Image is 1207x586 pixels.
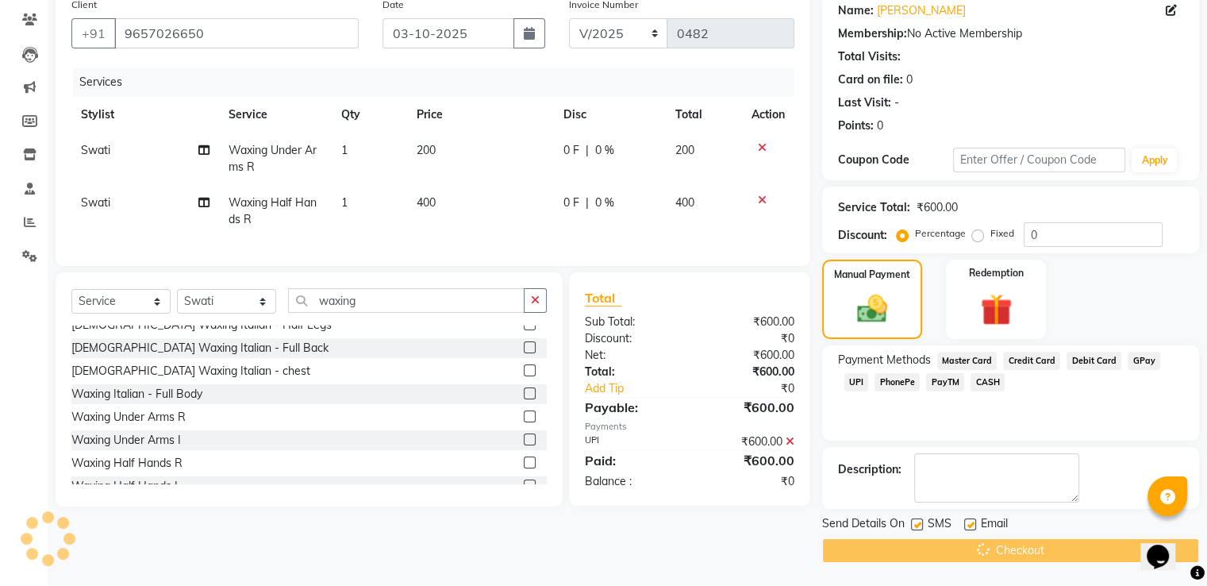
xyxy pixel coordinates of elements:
[666,97,742,133] th: Total
[554,97,666,133] th: Disc
[573,398,690,417] div: Payable:
[838,227,887,244] div: Discount:
[675,143,694,157] span: 200
[969,266,1024,280] label: Redemption
[73,67,806,97] div: Services
[838,461,901,478] div: Description:
[288,288,525,313] input: Search or Scan
[838,2,874,19] div: Name:
[573,314,690,330] div: Sub Total:
[229,195,317,226] span: Waxing Half Hands R
[81,195,110,210] span: Swati
[71,409,186,426] div: Waxing Under Arms R
[926,373,964,391] span: PayTM
[1067,352,1121,370] span: Debit Card
[838,199,910,216] div: Service Total:
[341,143,348,157] span: 1
[690,364,806,380] div: ₹600.00
[573,434,690,450] div: UPI
[834,268,910,282] label: Manual Payment
[906,71,913,88] div: 0
[1128,352,1160,370] span: GPay
[595,195,614,211] span: 0 %
[71,317,332,333] div: [DEMOGRAPHIC_DATA] Waxing Italian - Half Legs
[573,330,690,347] div: Discount:
[573,473,690,490] div: Balance :
[1003,352,1060,370] span: Credit Card
[573,364,690,380] div: Total:
[585,420,794,434] div: Payments
[563,195,579,211] span: 0 F
[332,97,407,133] th: Qty
[595,142,614,159] span: 0 %
[838,94,891,111] div: Last Visit:
[937,352,998,370] span: Master Card
[341,195,348,210] span: 1
[229,143,317,174] span: Waxing Under Arms R
[894,94,899,111] div: -
[915,226,966,241] label: Percentage
[990,226,1014,241] label: Fixed
[114,18,359,48] input: Search by Name/Mobile/Email/Code
[838,25,1183,42] div: No Active Membership
[586,195,589,211] span: |
[838,352,931,368] span: Payment Methods
[953,148,1126,172] input: Enter Offer / Coupon Code
[848,291,897,326] img: _cash.svg
[877,2,966,19] a: [PERSON_NAME]
[971,373,1005,391] span: CASH
[690,434,806,450] div: ₹600.00
[928,515,951,535] span: SMS
[822,515,905,535] span: Send Details On
[585,290,621,306] span: Total
[71,340,329,357] div: [DEMOGRAPHIC_DATA] Waxing Italian - Full Back
[838,118,874,134] div: Points:
[844,373,869,391] span: UPI
[742,97,794,133] th: Action
[219,97,332,133] th: Service
[71,363,310,380] div: [DEMOGRAPHIC_DATA] Waxing Italian - chest
[81,143,110,157] span: Swati
[71,18,116,48] button: +91
[417,143,436,157] span: 200
[877,118,883,134] div: 0
[690,347,806,364] div: ₹600.00
[71,432,181,449] div: Waxing Under Arms I
[690,451,806,470] div: ₹600.00
[917,199,958,216] div: ₹600.00
[971,290,1022,330] img: _gift.svg
[71,386,202,403] div: Waxing Italian - Full Body
[563,142,579,159] span: 0 F
[573,347,690,364] div: Net:
[1140,522,1191,570] iframe: chat widget
[981,515,1008,535] span: Email
[71,455,183,472] div: Waxing Half Hands R
[1132,148,1177,172] button: Apply
[417,195,436,210] span: 400
[874,373,920,391] span: PhonePe
[690,314,806,330] div: ₹600.00
[838,48,901,65] div: Total Visits:
[838,25,907,42] div: Membership:
[690,330,806,347] div: ₹0
[586,142,589,159] span: |
[709,380,805,397] div: ₹0
[838,71,903,88] div: Card on file:
[690,473,806,490] div: ₹0
[573,451,690,470] div: Paid:
[573,380,709,397] a: Add Tip
[71,478,178,495] div: Waxing Half Hands I
[407,97,554,133] th: Price
[838,152,953,168] div: Coupon Code
[71,97,219,133] th: Stylist
[675,195,694,210] span: 400
[690,398,806,417] div: ₹600.00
